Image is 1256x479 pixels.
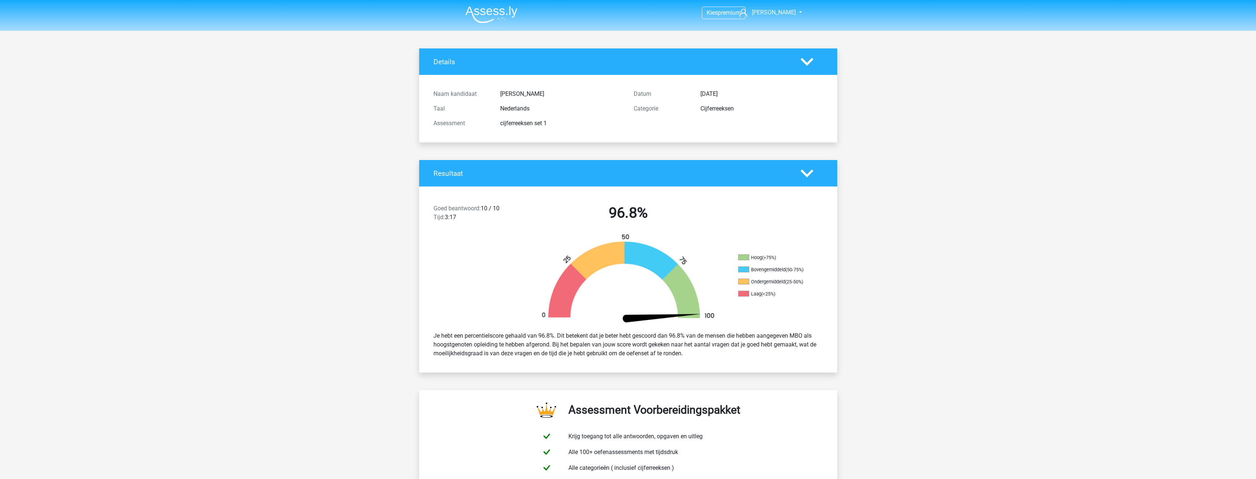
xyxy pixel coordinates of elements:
span: premium [718,9,741,16]
span: Goed beantwoord: [433,205,481,212]
div: Taal [428,104,495,113]
span: Tijd: [433,214,445,221]
li: Bovengemiddeld [738,266,812,273]
span: [PERSON_NAME] [752,9,796,16]
div: Datum [628,90,695,98]
div: Nederlands [495,104,628,113]
a: Kiespremium [702,8,745,18]
div: (<25%) [761,291,775,297]
div: (50-75%) [786,267,803,272]
div: [DATE] [695,90,828,98]
div: Naam kandidaat [428,90,495,98]
div: 10 / 10 3:17 [428,204,528,225]
div: (25-50%) [785,279,803,284]
div: (>75%) [762,255,776,260]
div: Cijferreeksen [695,104,828,113]
li: Ondergemiddeld [738,279,812,285]
h4: Resultaat [433,169,790,178]
img: 97.cffe5254236c.png [529,233,727,326]
li: Laag [738,291,812,297]
div: Assessment [428,119,495,128]
h4: Details [433,58,790,66]
span: Kies [707,9,718,16]
div: Categorie [628,104,695,113]
li: Hoog [738,254,812,261]
div: cijferreeksen set 1 [495,119,628,128]
img: Assessly [465,6,517,23]
div: [PERSON_NAME] [495,90,628,98]
a: [PERSON_NAME] [736,8,797,17]
div: Je hebt een percentielscore gehaald van 96.8%. Dit betekent dat je beter hebt gescoord dan 96.8% ... [428,329,828,361]
h2: 96.8% [534,204,723,222]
